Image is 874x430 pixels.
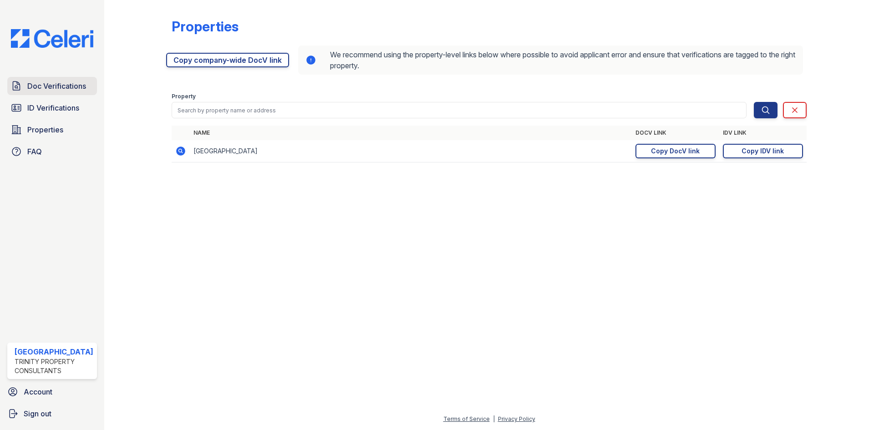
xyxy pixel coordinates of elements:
th: DocV Link [632,126,719,140]
div: Properties [172,18,239,35]
span: Account [24,386,52,397]
label: Property [172,93,196,100]
td: [GEOGRAPHIC_DATA] [190,140,632,162]
a: Copy IDV link [723,144,803,158]
th: IDV Link [719,126,807,140]
div: We recommend using the property-level links below where possible to avoid applicant error and ens... [298,46,803,75]
span: Sign out [24,408,51,419]
th: Name [190,126,632,140]
span: Doc Verifications [27,81,86,91]
a: ID Verifications [7,99,97,117]
div: Copy DocV link [651,147,700,156]
img: CE_Logo_Blue-a8612792a0a2168367f1c8372b55b34899dd931a85d93a1a3d3e32e68fde9ad4.png [4,29,101,48]
input: Search by property name or address [172,102,747,118]
div: Trinity Property Consultants [15,357,93,375]
a: Copy DocV link [635,144,716,158]
a: Sign out [4,405,101,423]
span: ID Verifications [27,102,79,113]
div: [GEOGRAPHIC_DATA] [15,346,93,357]
div: | [493,415,495,422]
a: Privacy Policy [498,415,535,422]
a: Account [4,383,101,401]
a: Copy company-wide DocV link [166,53,289,67]
span: FAQ [27,146,42,157]
div: Copy IDV link [742,147,784,156]
a: Terms of Service [443,415,490,422]
a: Properties [7,121,97,139]
a: Doc Verifications [7,77,97,95]
a: FAQ [7,142,97,161]
span: Properties [27,124,63,135]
